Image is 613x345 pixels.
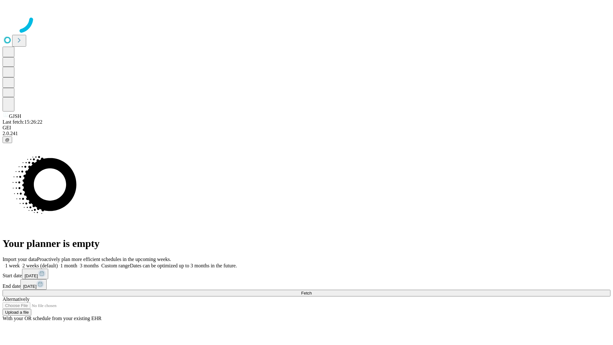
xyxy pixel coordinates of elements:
[3,296,29,302] span: Alternatively
[301,291,312,295] span: Fetch
[5,263,20,268] span: 1 week
[25,273,38,278] span: [DATE]
[3,125,610,131] div: GEI
[37,257,171,262] span: Proactively plan more efficient schedules in the upcoming weeks.
[3,119,42,125] span: Last fetch: 15:26:22
[3,131,610,136] div: 2.0.241
[130,263,237,268] span: Dates can be optimized up to 3 months in the future.
[3,238,610,249] h1: Your planner is empty
[23,284,36,289] span: [DATE]
[60,263,77,268] span: 1 month
[5,137,10,142] span: @
[80,263,99,268] span: 3 months
[101,263,130,268] span: Custom range
[20,279,47,290] button: [DATE]
[22,269,48,279] button: [DATE]
[22,263,58,268] span: 2 weeks (default)
[3,136,12,143] button: @
[3,279,610,290] div: End date
[3,309,31,316] button: Upload a file
[3,269,610,279] div: Start date
[9,113,21,119] span: GJSH
[3,257,37,262] span: Import your data
[3,290,610,296] button: Fetch
[3,316,102,321] span: With your OR schedule from your existing EHR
